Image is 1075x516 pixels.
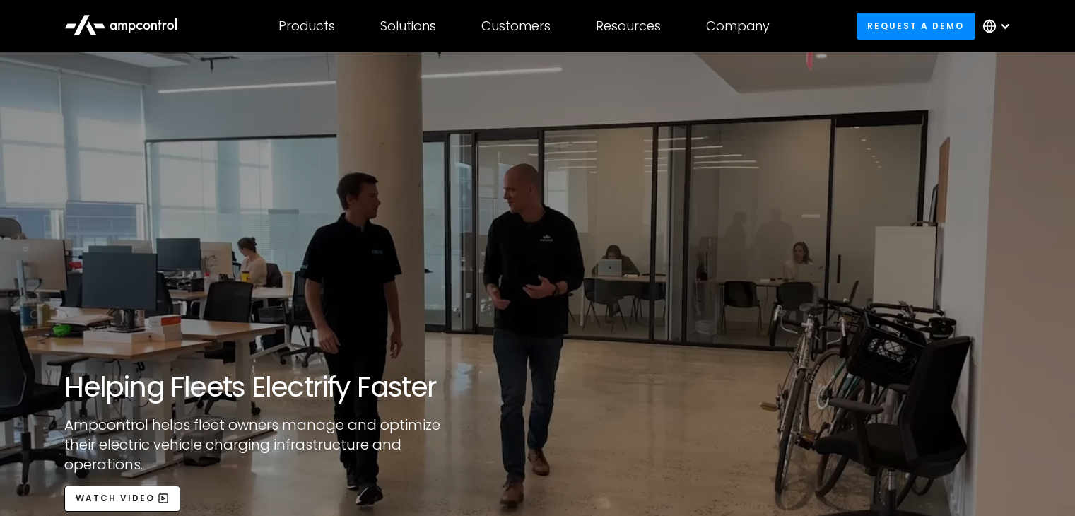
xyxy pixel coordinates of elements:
div: Products [278,18,335,34]
div: Customers [481,18,551,34]
a: Request a demo [857,13,975,39]
div: Resources [596,18,661,34]
div: Company [706,18,770,34]
div: Solutions [380,18,436,34]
